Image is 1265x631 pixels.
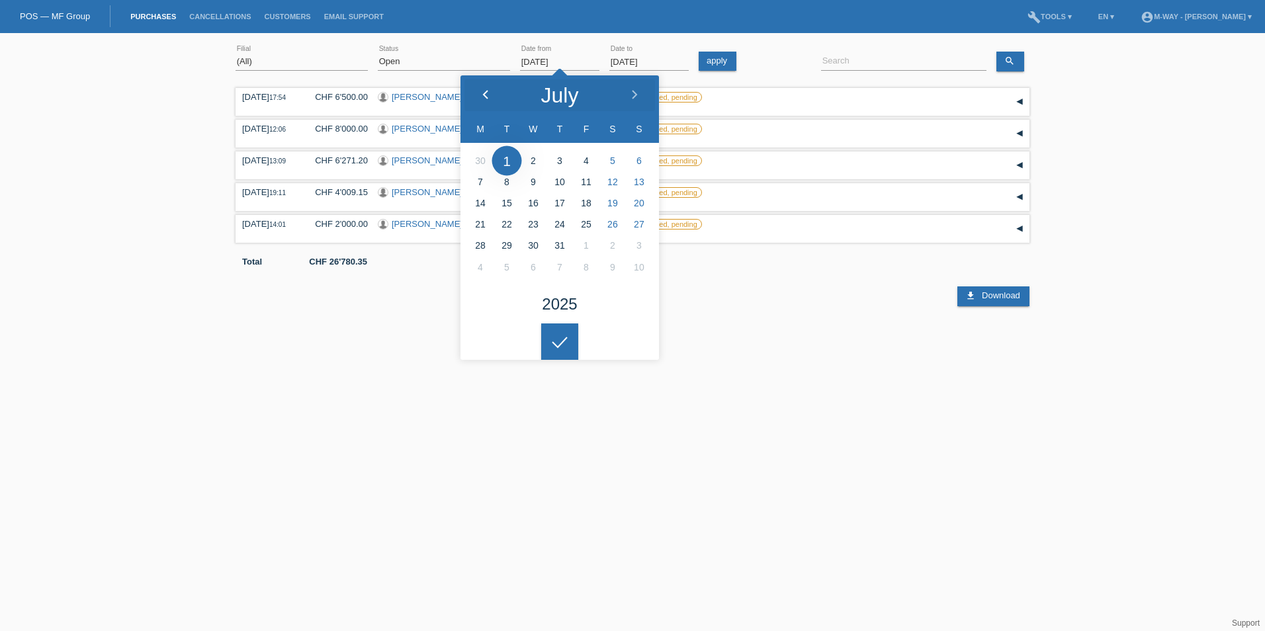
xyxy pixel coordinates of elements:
[305,155,368,165] div: CHF 6'271.20
[623,92,702,103] label: unconfirmed, pending
[957,286,1029,306] a: download Download
[965,290,976,301] i: download
[392,155,462,165] a: [PERSON_NAME]
[623,219,702,230] label: unconfirmed, pending
[392,187,462,197] a: [PERSON_NAME]
[269,157,286,165] span: 13:09
[1004,56,1015,66] i: search
[269,221,286,228] span: 14:01
[305,187,368,197] div: CHF 4'009.15
[623,124,702,134] label: unconfirmed, pending
[623,155,702,166] label: unconfirmed, pending
[242,155,295,165] div: [DATE]
[305,219,368,229] div: CHF 2'000.00
[1232,618,1260,628] a: Support
[305,92,368,102] div: CHF 6'500.00
[124,13,183,21] a: Purchases
[982,290,1020,300] span: Download
[392,124,462,134] a: [PERSON_NAME]
[392,92,462,102] a: [PERSON_NAME]
[305,124,368,134] div: CHF 8'000.00
[242,187,295,197] div: [DATE]
[996,52,1024,71] a: search
[242,92,295,102] div: [DATE]
[269,94,286,101] span: 17:54
[1141,11,1154,24] i: account_circle
[623,187,702,198] label: unconfirmed, pending
[242,219,295,229] div: [DATE]
[269,126,286,133] span: 12:06
[1010,124,1029,144] div: expand/collapse
[1027,11,1041,24] i: build
[1021,13,1078,21] a: buildTools ▾
[242,124,295,134] div: [DATE]
[1010,155,1029,175] div: expand/collapse
[269,189,286,196] span: 19:11
[309,257,367,267] b: CHF 26'780.35
[1092,13,1121,21] a: EN ▾
[242,257,262,267] b: Total
[392,219,462,229] a: [PERSON_NAME]
[542,296,577,312] div: 2025
[1010,187,1029,207] div: expand/collapse
[699,52,736,71] a: apply
[20,11,90,21] a: POS — MF Group
[318,13,390,21] a: Email Support
[1010,219,1029,239] div: expand/collapse
[1010,92,1029,112] div: expand/collapse
[541,85,579,106] div: July
[258,13,318,21] a: Customers
[1134,13,1258,21] a: account_circlem-way - [PERSON_NAME] ▾
[183,13,257,21] a: Cancellations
